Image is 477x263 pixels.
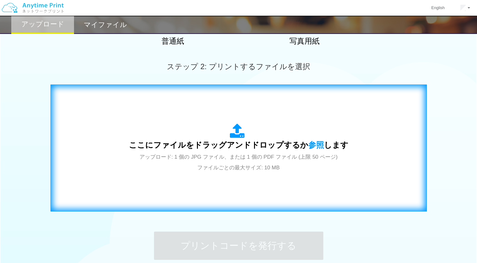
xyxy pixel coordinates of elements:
h2: マイファイル [84,21,127,29]
span: ここにファイルをドラッグアンドドロップするか します [129,140,348,149]
h2: アップロード [21,20,64,28]
button: プリントコードを発行する [154,232,323,260]
h2: 写真用紙 [250,37,359,45]
h2: 普通紙 [118,37,228,45]
span: 参照 [308,140,324,149]
span: アップロード: 1 個の JPG ファイル、または 1 個の PDF ファイル (上限 50 ページ) ファイルごとの最大サイズ: 10 MB [140,154,338,171]
span: ステップ 2: プリントするファイルを選択 [167,62,310,71]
